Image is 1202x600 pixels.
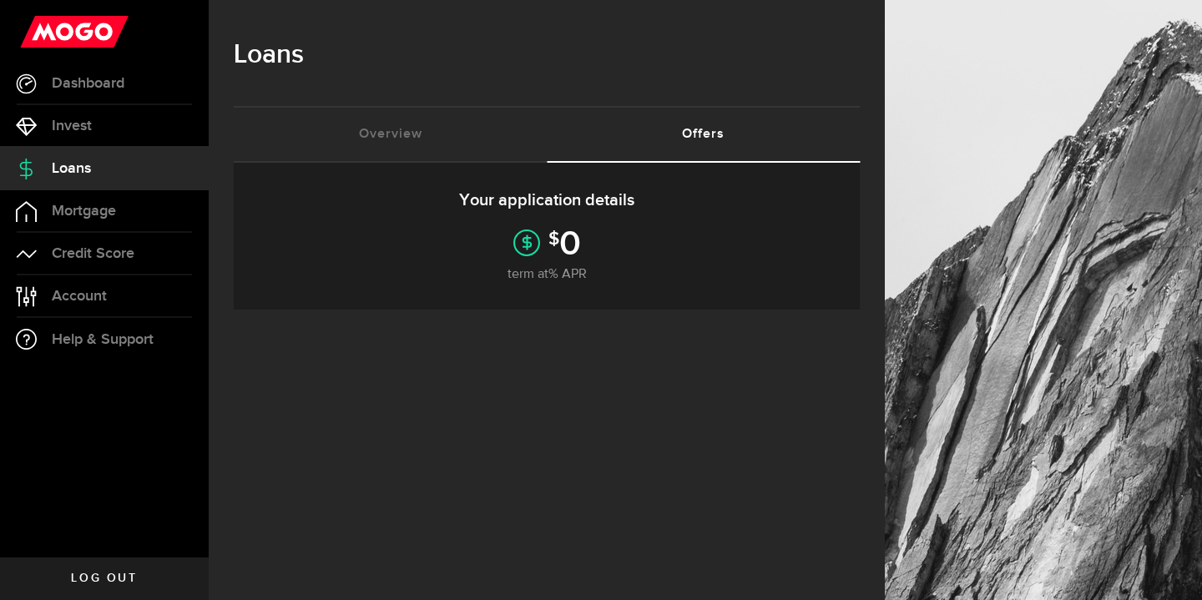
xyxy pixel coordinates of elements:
[71,572,137,584] span: Log out
[52,289,107,304] span: Account
[52,246,134,261] span: Credit Score
[259,190,835,214] h5: Your application details
[548,228,559,250] span: $
[52,76,124,91] span: Dashboard
[234,33,860,77] h1: Loans
[234,106,860,163] ul: Tabs Navigation
[13,7,63,57] button: Open LiveChat chat widget
[52,161,91,176] span: Loans
[559,234,581,255] span: 0
[547,108,860,161] a: Offers
[234,108,547,161] a: Overview
[52,332,154,347] span: Help & Support
[52,118,92,134] span: Invest
[52,204,116,219] span: Mortgage
[259,265,835,285] div: term at % APR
